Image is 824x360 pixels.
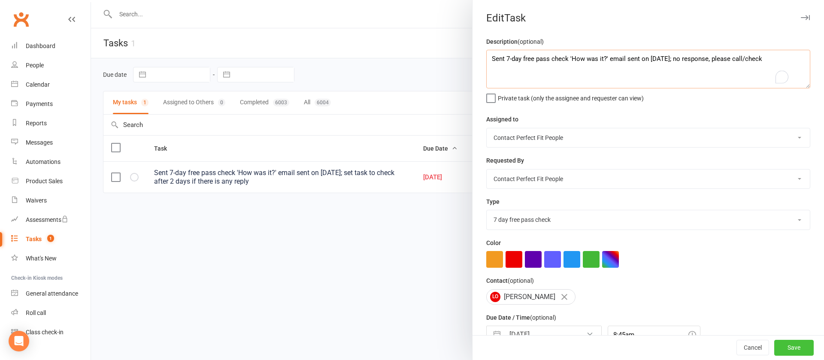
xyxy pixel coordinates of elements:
span: Private task (only the assignee and requester can view) [498,92,644,102]
div: Tasks [26,236,42,242]
div: People [26,62,44,69]
a: What's New [11,249,91,268]
a: Roll call [11,303,91,323]
div: Class check-in [26,329,64,336]
div: What's New [26,255,57,262]
div: Roll call [26,309,46,316]
div: [PERSON_NAME] [486,289,576,305]
a: Clubworx [10,9,32,30]
a: Tasks 1 [11,230,91,249]
a: Product Sales [11,172,91,191]
button: Clear Date [582,327,597,343]
button: Cancel [736,340,769,356]
a: Messages [11,133,91,152]
a: General attendance kiosk mode [11,284,91,303]
label: Description [486,37,544,46]
label: Contact [486,276,534,285]
a: Waivers [11,191,91,210]
button: Save [774,340,814,356]
div: Product Sales [26,178,63,185]
label: Due Date / Time [486,313,556,322]
small: (optional) [530,314,556,321]
div: Reports [26,120,47,127]
div: Dashboard [26,42,55,49]
a: Assessments [11,210,91,230]
div: Open Intercom Messenger [9,331,29,351]
div: Calendar [26,81,50,88]
a: Automations [11,152,91,172]
a: Calendar [11,75,91,94]
textarea: To enrich screen reader interactions, please activate Accessibility in Grammarly extension settings [486,50,810,88]
div: Edit Task [473,12,824,24]
label: Color [486,238,501,248]
a: People [11,56,91,75]
small: (optional) [508,277,534,284]
div: Automations [26,158,61,165]
div: Payments [26,100,53,107]
span: LO [490,292,500,302]
label: Type [486,197,500,206]
a: Payments [11,94,91,114]
div: Assessments [26,216,68,223]
small: (optional) [518,38,544,45]
label: Requested By [486,156,524,165]
div: Waivers [26,197,47,204]
a: Reports [11,114,91,133]
div: General attendance [26,290,78,297]
a: Class kiosk mode [11,323,91,342]
a: Dashboard [11,36,91,56]
span: 1 [47,235,54,242]
div: Messages [26,139,53,146]
label: Assigned to [486,115,518,124]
